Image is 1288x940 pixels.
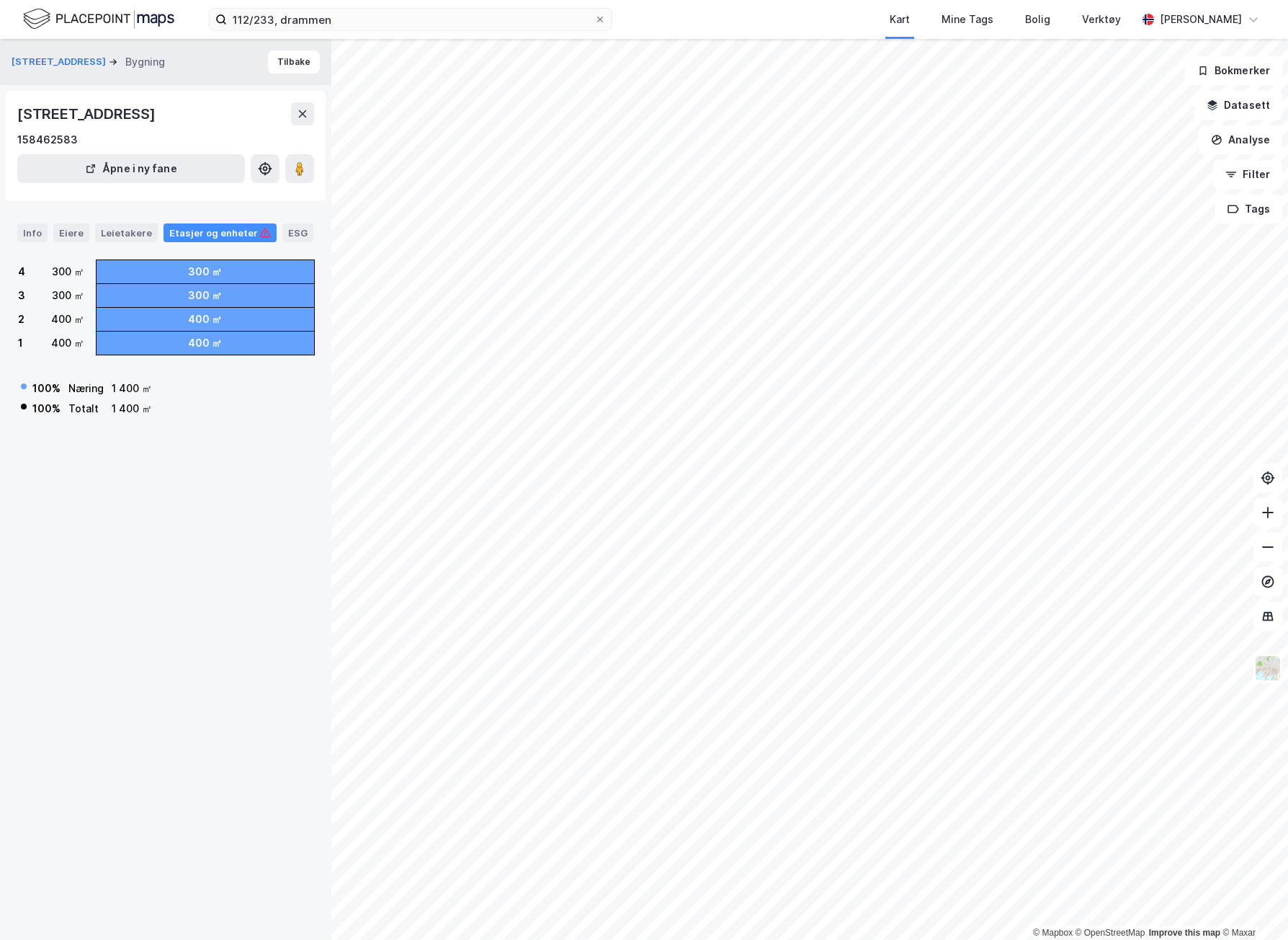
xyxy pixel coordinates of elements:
[95,223,158,242] div: Leietakere
[1025,11,1050,28] div: Bolig
[12,55,109,69] button: [STREET_ADDRESS]
[1199,125,1282,154] button: Analyse
[1213,160,1282,189] button: Filter
[18,263,25,280] div: 4
[125,53,165,71] div: Bygning
[32,400,61,417] div: 100 %
[68,400,104,417] div: Totalt
[17,223,48,242] div: Info
[188,311,222,328] div: 400 ㎡
[1185,56,1282,85] button: Bokmerker
[18,287,25,304] div: 3
[942,11,993,28] div: Mine Tags
[32,380,61,397] div: 100 %
[1216,871,1288,940] div: Kontrollprogram for chat
[188,263,222,280] div: 300 ㎡
[188,334,222,352] div: 400 ㎡
[1215,195,1282,223] button: Tags
[268,50,320,74] button: Tilbake
[53,223,89,242] div: Eiere
[227,9,594,30] input: Søk på adresse, matrikkel, gårdeiere, leietakere eller personer
[1216,871,1288,940] iframe: Chat Widget
[18,311,24,328] div: 2
[18,334,23,352] div: 1
[1160,11,1242,28] div: [PERSON_NAME]
[282,223,313,242] div: ESG
[1194,91,1282,120] button: Datasett
[112,380,152,397] div: 1 400 ㎡
[1082,11,1121,28] div: Verktøy
[890,11,910,28] div: Kart
[52,263,84,280] div: 300 ㎡
[51,334,84,352] div: 400 ㎡
[188,287,222,304] div: 300 ㎡
[169,226,271,239] div: Etasjer og enheter
[112,400,152,417] div: 1 400 ㎡
[1254,655,1282,682] img: Z
[17,154,245,183] button: Åpne i ny fane
[17,102,158,125] div: [STREET_ADDRESS]
[1075,928,1145,938] a: OpenStreetMap
[23,6,174,32] img: logo.f888ab2527a4732fd821a326f86c7f29.svg
[1033,928,1073,938] a: Mapbox
[52,287,84,304] div: 300 ㎡
[68,380,104,397] div: Næring
[51,311,84,328] div: 400 ㎡
[1149,928,1220,938] a: Improve this map
[17,131,78,148] div: 158462583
